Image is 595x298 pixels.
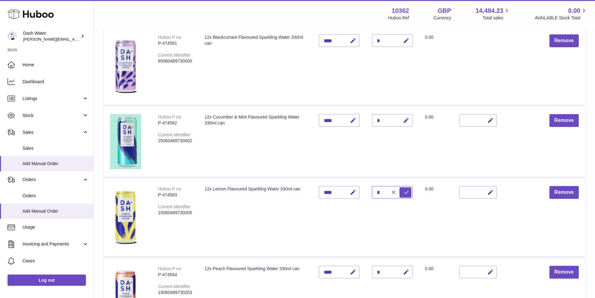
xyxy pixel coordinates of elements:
[425,186,434,191] span: 0.00
[434,15,451,21] div: Currency
[568,7,580,15] span: 0.00
[22,96,82,102] span: Listings
[22,161,89,167] span: Add Manual Order
[158,186,181,191] div: Huboo P no
[158,53,191,58] div: Current identifier
[549,266,579,279] button: Remove
[425,266,434,271] span: 0.00
[549,34,579,47] button: Remove
[22,208,89,214] span: Add Manual Order
[158,290,192,295] div: 15060489730203
[158,192,192,198] div: P-474563
[549,186,579,199] button: Remove
[158,35,181,40] div: Huboo P no
[198,28,313,105] td: 12x Blackcurrant Flavoured Sparkling Water 330ml can
[158,132,191,137] div: Current identifier
[22,241,82,247] span: Invoicing and Payments
[158,272,192,278] div: P-474564
[158,266,181,271] div: Huboo P no
[7,32,17,41] img: sophie@dash-water.com
[475,7,510,21] a: 14,484.23 Total sales
[549,114,579,127] button: Remove
[22,129,82,135] span: Sales
[158,284,191,289] div: Current identifier
[158,40,192,46] div: P-474561
[158,138,192,144] div: 25060489730002
[110,34,141,97] img: 12x Blackcurrant Flavoured Sparkling Water 330ml can
[22,79,89,85] span: Dashboard
[438,7,451,15] strong: GBP
[198,108,313,177] td: 12x Cucumber & Mint Flavoured Sparkling Water 330ml can
[535,15,588,21] span: AVAILABLE Stock Total
[22,258,89,264] span: Cases
[425,114,434,119] span: 0.00
[22,145,89,151] span: Sales
[23,37,125,42] span: [PERSON_NAME][EMAIL_ADDRESS][DOMAIN_NAME]
[158,210,192,216] div: 15060489730005
[388,15,409,21] div: Huboo Ref
[158,120,192,126] div: P-474562
[198,180,313,256] td: 12x Lemon Flavoured Sparkling Water 330ml can
[110,114,141,169] img: 12x Cucumber & Mint Flavoured Sparkling Water 330ml can
[425,35,434,40] span: 0.00
[110,186,141,249] img: 12x Lemon Flavoured Sparkling Water 330ml can
[483,15,510,21] span: Total sales
[23,30,79,42] div: Dash Water
[158,114,181,119] div: Huboo P no
[392,7,409,15] strong: 10362
[22,224,89,230] span: Usage
[22,193,89,199] span: Orders
[475,7,503,15] span: 14,484.23
[7,275,86,286] a: Log out
[158,58,192,64] div: 65060489730000
[535,7,588,21] a: 0.00 AVAILABLE Stock Total
[22,177,82,183] span: Orders
[22,62,89,68] span: Home
[22,113,82,119] span: Stock
[158,204,191,209] div: Current identifier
